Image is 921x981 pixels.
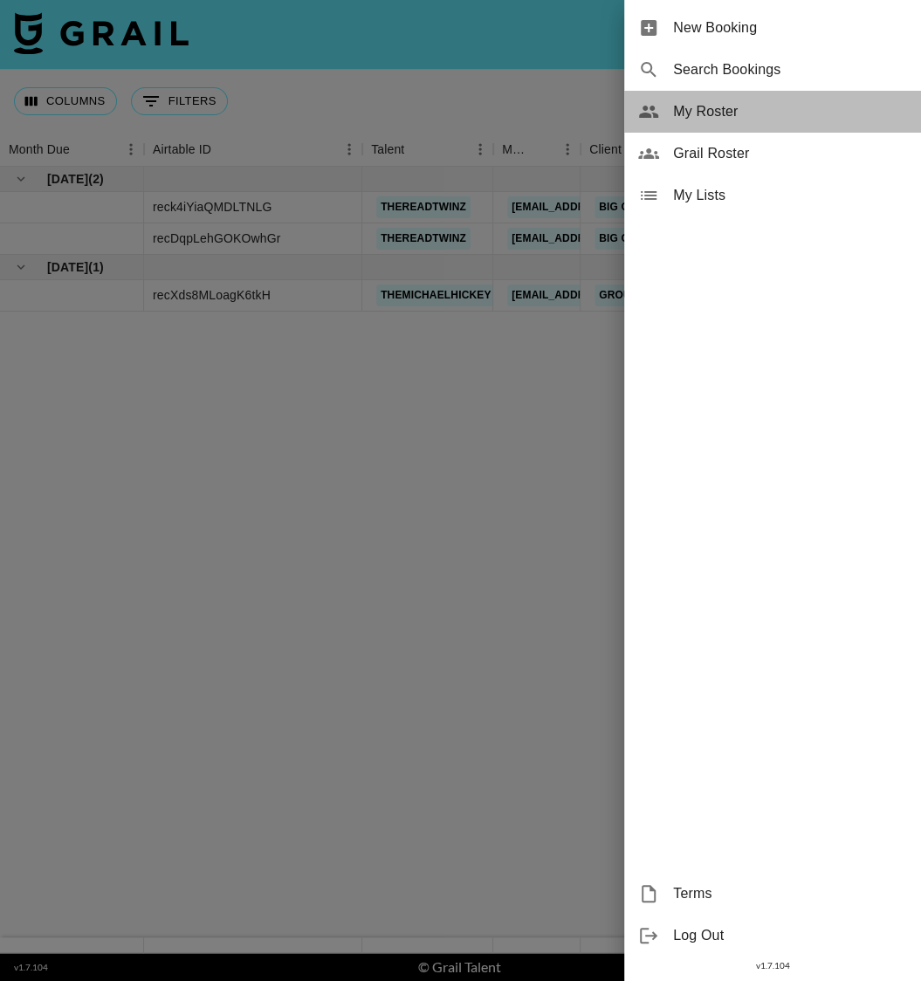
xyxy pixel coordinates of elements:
span: Terms [673,883,907,904]
div: Grail Roster [624,133,921,175]
div: New Booking [624,7,921,49]
div: My Roster [624,91,921,133]
div: Log Out [624,915,921,957]
span: Search Bookings [673,59,907,80]
span: Log Out [673,925,907,946]
span: Grail Roster [673,143,907,164]
span: My Roster [673,101,907,122]
div: Search Bookings [624,49,921,91]
div: My Lists [624,175,921,216]
div: Terms [624,873,921,915]
div: v 1.7.104 [624,957,921,975]
span: New Booking [673,17,907,38]
span: My Lists [673,185,907,206]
